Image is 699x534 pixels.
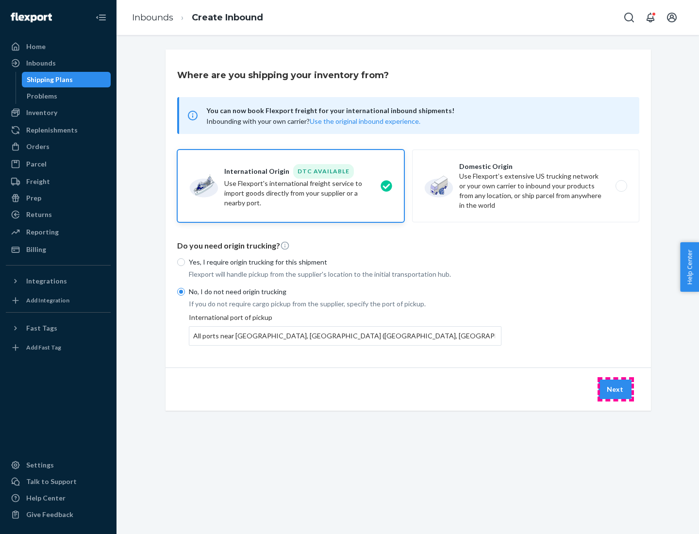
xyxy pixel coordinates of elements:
[177,240,639,251] p: Do you need origin trucking?
[11,13,52,22] img: Flexport logo
[662,8,682,27] button: Open account menu
[6,190,111,206] a: Prep
[26,323,57,333] div: Fast Tags
[189,257,501,267] p: Yes, I require origin trucking for this shipment
[26,245,46,254] div: Billing
[6,474,111,489] a: Talk to Support
[26,142,50,151] div: Orders
[6,507,111,522] button: Give Feedback
[26,276,67,286] div: Integrations
[26,42,46,51] div: Home
[177,288,185,296] input: No, I do not need origin trucking
[6,122,111,138] a: Replenishments
[189,269,501,279] p: Flexport will handle pickup from the supplier's location to the initial transportation hub.
[206,105,628,117] span: You can now book Flexport freight for your international inbound shipments!
[26,227,59,237] div: Reporting
[680,242,699,292] button: Help Center
[124,3,271,32] ol: breadcrumbs
[6,55,111,71] a: Inbounds
[27,75,73,84] div: Shipping Plans
[26,510,73,519] div: Give Feedback
[177,258,185,266] input: Yes, I require origin trucking for this shipment
[26,125,78,135] div: Replenishments
[189,299,501,309] p: If you do not require cargo pickup from the supplier, specify the port of pickup.
[6,224,111,240] a: Reporting
[6,320,111,336] button: Fast Tags
[26,343,61,351] div: Add Fast Tag
[6,457,111,473] a: Settings
[189,287,501,297] p: No, I do not need origin trucking
[206,117,420,125] span: Inbounding with your own carrier?
[26,108,57,117] div: Inventory
[6,39,111,54] a: Home
[641,8,660,27] button: Open notifications
[27,91,57,101] div: Problems
[26,460,54,470] div: Settings
[6,273,111,289] button: Integrations
[26,58,56,68] div: Inbounds
[26,193,41,203] div: Prep
[310,117,420,126] button: Use the original inbound experience.
[91,8,111,27] button: Close Navigation
[26,477,77,486] div: Talk to Support
[26,210,52,219] div: Returns
[26,493,66,503] div: Help Center
[6,139,111,154] a: Orders
[6,174,111,189] a: Freight
[132,12,173,23] a: Inbounds
[22,88,111,104] a: Problems
[6,340,111,355] a: Add Fast Tag
[6,293,111,308] a: Add Integration
[26,177,50,186] div: Freight
[6,490,111,506] a: Help Center
[26,296,69,304] div: Add Integration
[189,313,501,346] div: International port of pickup
[599,380,632,399] button: Next
[6,242,111,257] a: Billing
[6,156,111,172] a: Parcel
[22,72,111,87] a: Shipping Plans
[26,159,47,169] div: Parcel
[619,8,639,27] button: Open Search Box
[6,207,111,222] a: Returns
[6,105,111,120] a: Inventory
[177,69,389,82] h3: Where are you shipping your inventory from?
[192,12,263,23] a: Create Inbound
